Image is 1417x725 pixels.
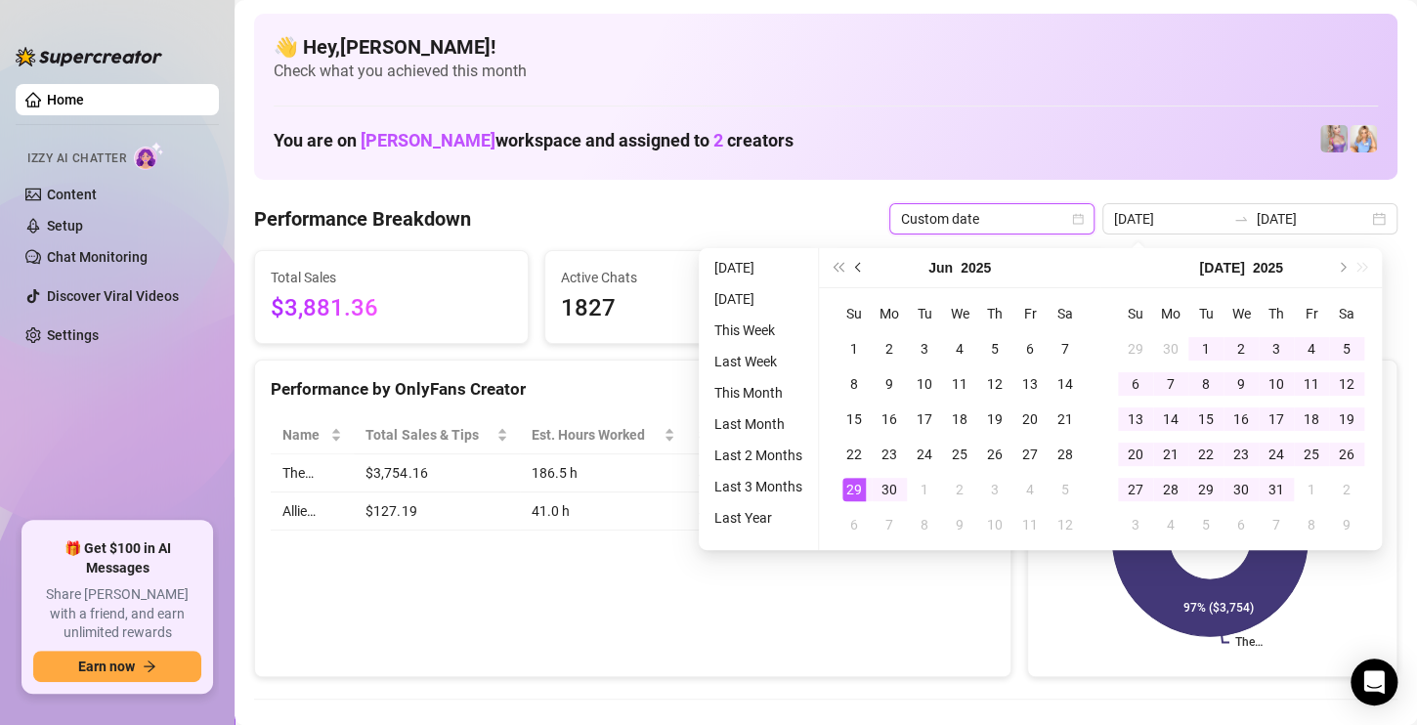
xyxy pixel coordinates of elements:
a: Content [47,187,97,202]
td: 2025-06-10 [907,366,942,402]
div: 3 [1124,513,1147,536]
td: 2025-08-08 [1294,507,1329,542]
span: 2 [713,130,723,150]
div: 21 [1053,407,1077,431]
div: 8 [1300,513,1323,536]
td: 2025-06-22 [837,437,872,472]
button: Last year (Control + left) [827,248,848,287]
td: 2025-08-06 [1224,507,1259,542]
td: 2025-07-06 [1118,366,1153,402]
th: Fr [1012,296,1048,331]
h4: 👋 Hey, [PERSON_NAME] ! [274,33,1378,61]
div: 7 [878,513,901,536]
td: 2025-06-14 [1048,366,1083,402]
td: 2025-07-29 [1188,472,1224,507]
div: 3 [1265,337,1288,361]
td: 2025-07-07 [1153,366,1188,402]
div: Est. Hours Worked [532,424,660,446]
div: 9 [1229,372,1253,396]
span: $3,881.36 [271,290,512,327]
div: 28 [1053,443,1077,466]
span: to [1233,211,1249,227]
div: Performance by OnlyFans Creator [271,376,995,403]
td: 2025-06-13 [1012,366,1048,402]
td: 2025-06-26 [977,437,1012,472]
div: 2 [1229,337,1253,361]
span: Izzy AI Chatter [27,149,126,168]
img: logo-BBDzfeDw.svg [16,47,162,66]
td: 2025-07-11 [1012,507,1048,542]
div: 13 [1124,407,1147,431]
div: 4 [948,337,971,361]
div: Open Intercom Messenger [1351,659,1397,705]
div: 8 [913,513,936,536]
img: Allie [1320,125,1348,152]
td: 2025-06-07 [1048,331,1083,366]
th: Th [977,296,1012,331]
div: 4 [1018,478,1042,501]
td: 2025-07-22 [1188,437,1224,472]
span: Check what you achieved this month [274,61,1378,82]
td: 2025-07-13 [1118,402,1153,437]
li: Last 3 Months [707,475,810,498]
th: Mo [1153,296,1188,331]
div: 7 [1053,337,1077,361]
div: 19 [1335,407,1358,431]
span: Active Chats [561,267,802,288]
div: 10 [983,513,1007,536]
td: 41.0 h [520,492,687,531]
td: 2025-06-29 [837,472,872,507]
div: 28 [1159,478,1182,501]
span: arrow-right [143,660,156,673]
div: 29 [1194,478,1218,501]
th: Mo [872,296,907,331]
td: 2025-07-26 [1329,437,1364,472]
td: 2025-07-09 [942,507,977,542]
div: 1 [1300,478,1323,501]
div: 3 [913,337,936,361]
div: 2 [1335,478,1358,501]
div: 5 [1053,478,1077,501]
td: 2025-08-09 [1329,507,1364,542]
td: 2025-07-11 [1294,366,1329,402]
div: 14 [1159,407,1182,431]
span: 🎁 Get $100 in AI Messages [33,539,201,577]
div: 20 [1124,443,1147,466]
td: 2025-07-12 [1048,507,1083,542]
td: 2025-07-01 [1188,331,1224,366]
div: 8 [1194,372,1218,396]
td: 2025-07-25 [1294,437,1329,472]
td: 2025-07-05 [1048,472,1083,507]
div: 29 [842,478,866,501]
div: 20 [1018,407,1042,431]
td: 2025-06-25 [942,437,977,472]
div: 24 [1265,443,1288,466]
div: 27 [1018,443,1042,466]
span: [PERSON_NAME] [361,130,495,150]
td: 2025-06-05 [977,331,1012,366]
div: 6 [1124,372,1147,396]
td: 2025-07-23 [1224,437,1259,472]
h1: You are on workspace and assigned to creators [274,130,794,151]
div: 23 [878,443,901,466]
td: 2025-07-06 [837,507,872,542]
div: 7 [1265,513,1288,536]
td: 2025-06-20 [1012,402,1048,437]
td: 2025-07-02 [942,472,977,507]
h4: Performance Breakdown [254,205,471,233]
td: 2025-06-18 [942,402,977,437]
td: 2025-06-06 [1012,331,1048,366]
img: The [1350,125,1377,152]
td: 2025-07-09 [1224,366,1259,402]
td: 2025-07-30 [1224,472,1259,507]
td: 186.5 h [520,454,687,492]
div: 30 [878,478,901,501]
div: 6 [1229,513,1253,536]
div: 15 [842,407,866,431]
div: 1 [1194,337,1218,361]
div: 22 [1194,443,1218,466]
div: 17 [913,407,936,431]
th: Su [837,296,872,331]
button: Next month (PageDown) [1330,248,1352,287]
div: 9 [948,513,971,536]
